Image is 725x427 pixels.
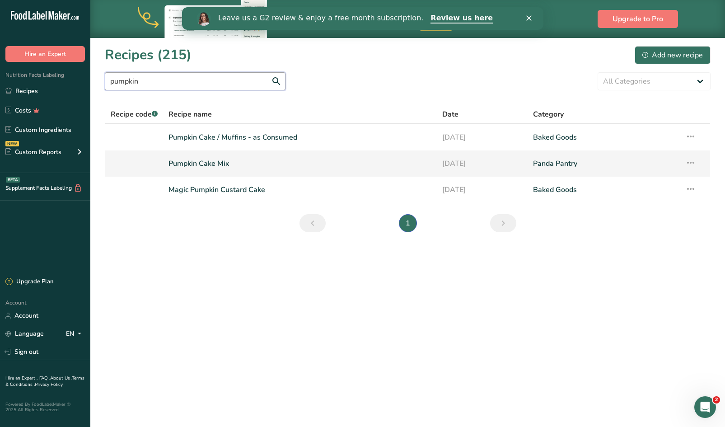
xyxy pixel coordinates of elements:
[168,154,431,173] a: Pumpkin Cake Mix
[598,10,678,28] button: Upgrade to Pro
[50,375,72,381] a: About Us .
[5,277,53,286] div: Upgrade Plan
[442,128,523,147] a: [DATE]
[5,402,85,413] div: Powered By FoodLabelMaker © 2025 All Rights Reserved
[66,328,85,339] div: EN
[533,128,674,147] a: Baked Goods
[642,50,703,61] div: Add new recipe
[168,128,431,147] a: Pumpkin Cake / Muffins - as Consumed
[5,147,61,157] div: Custom Reports
[5,141,19,146] div: NEW
[168,180,431,199] a: Magic Pumpkin Custard Cake
[168,109,212,120] span: Recipe name
[39,375,50,381] a: FAQ .
[533,154,674,173] a: Panda Pantry
[5,46,85,62] button: Hire an Expert
[713,396,720,404] span: 2
[368,0,503,38] div: Upgrade to Pro
[5,326,44,342] a: Language
[442,180,523,199] a: [DATE]
[533,109,564,120] span: Category
[6,177,20,183] div: BETA
[635,46,711,64] button: Add new recipe
[613,14,663,24] span: Upgrade to Pro
[442,154,523,173] a: [DATE]
[533,180,674,199] a: Baked Goods
[105,72,285,90] input: Search for recipe
[35,381,63,388] a: Privacy Policy
[299,214,326,232] a: Previous page
[5,375,84,388] a: Terms & Conditions .
[182,7,543,30] iframe: Intercom live chat banner
[442,109,458,120] span: Date
[490,214,516,232] a: Next page
[105,45,192,65] h1: Recipes (215)
[694,396,716,418] iframe: Intercom live chat
[344,8,353,14] div: Close
[5,375,37,381] a: Hire an Expert .
[111,109,158,119] span: Recipe code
